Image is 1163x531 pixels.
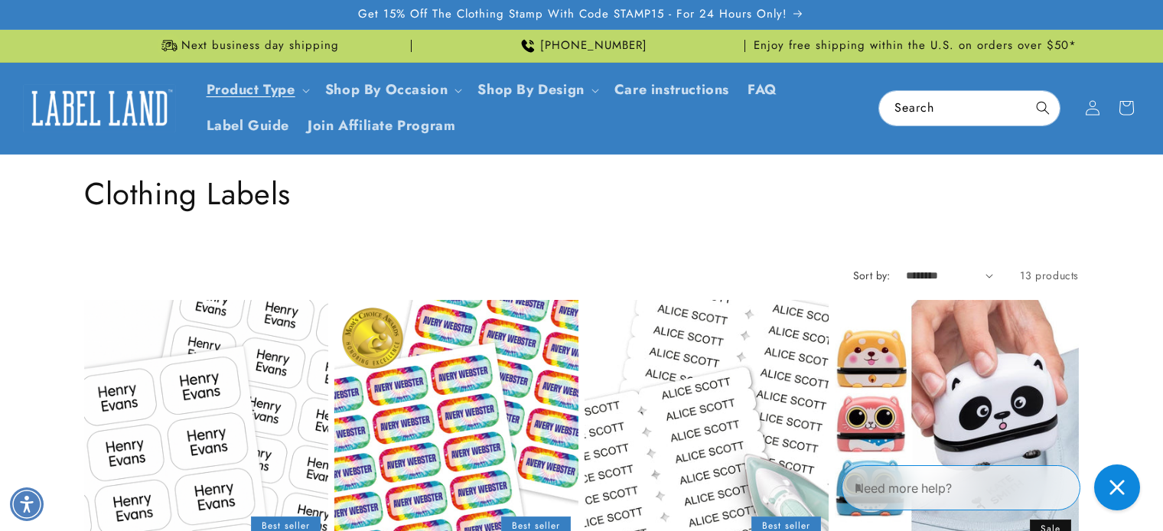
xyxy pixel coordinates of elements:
span: Care instructions [614,81,729,99]
h1: Clothing Labels [84,174,1079,213]
div: Announcement [84,30,412,62]
a: Shop By Design [477,80,584,99]
span: [PHONE_NUMBER] [540,38,647,54]
span: FAQ [748,81,777,99]
div: Announcement [418,30,745,62]
span: Label Guide [207,117,290,135]
div: Accessibility Menu [10,487,44,521]
span: Shop By Occasion [325,81,448,99]
a: Care instructions [605,72,738,108]
span: Join Affiliate Program [308,117,455,135]
iframe: Gorgias Floating Chat [842,459,1148,516]
a: FAQ [738,72,787,108]
summary: Product Type [197,72,316,108]
summary: Shop By Design [468,72,604,108]
a: Product Type [207,80,295,99]
span: Next business day shipping [181,38,339,54]
a: Label Land [18,79,182,138]
a: Label Guide [197,108,299,144]
img: Label Land [23,84,176,132]
div: Announcement [751,30,1079,62]
a: Join Affiliate Program [298,108,464,144]
summary: Shop By Occasion [316,72,469,108]
span: Enjoy free shipping within the U.S. on orders over $50* [754,38,1077,54]
span: Get 15% Off The Clothing Stamp With Code STAMP15 - For 24 Hours Only! [358,7,787,22]
button: Search [1026,91,1060,125]
span: 13 products [1020,268,1079,283]
label: Sort by: [853,268,891,283]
